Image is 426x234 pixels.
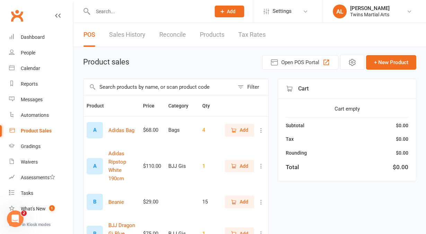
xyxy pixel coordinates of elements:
[21,206,46,211] div: What's New
[21,34,45,40] div: Dashboard
[234,79,268,95] button: Filter
[83,58,129,66] h1: Product sales
[159,23,186,47] a: Reconcile
[21,159,38,165] div: Waivers
[215,6,244,17] button: Add
[333,5,347,18] div: AL
[21,97,43,102] div: Messages
[396,122,408,129] div: $0.00
[281,58,319,67] span: Open POS Portal
[109,23,145,47] a: Sales History
[21,81,38,87] div: Reports
[225,124,254,136] button: Add
[9,92,73,107] a: Messages
[21,128,52,133] div: Product Sales
[273,3,292,19] span: Settings
[202,163,218,169] div: 1
[9,201,73,217] a: What's New1
[87,102,112,110] button: Product
[143,163,162,169] div: $110.00
[21,175,55,180] div: Assessments
[168,127,196,133] div: Bags
[202,103,218,109] span: Qty
[91,7,206,16] input: Search...
[87,103,112,109] span: Product
[350,5,390,11] div: [PERSON_NAME]
[247,83,259,91] div: Filter
[9,139,73,154] a: Gradings
[396,135,408,143] div: $0.00
[225,160,254,172] button: Add
[278,79,416,99] div: Cart
[393,163,408,172] div: $0.00
[286,122,304,129] div: Subtotal
[9,123,73,139] a: Product Sales
[9,29,73,45] a: Dashboard
[143,103,162,109] span: Price
[9,45,73,61] a: People
[202,102,218,110] button: Qty
[108,198,124,206] button: Beanie
[9,154,73,170] a: Waivers
[8,7,26,24] a: Clubworx
[286,135,294,143] div: Tax
[21,210,27,216] span: 2
[87,194,103,210] div: Set product image
[350,11,390,18] div: Twins Martial Arts
[168,103,196,109] span: Category
[286,163,299,172] div: Total
[9,76,73,92] a: Reports
[238,23,266,47] a: Tax Rates
[286,149,307,157] div: Rounding
[143,102,162,110] button: Price
[9,185,73,201] a: Tasks
[9,107,73,123] a: Automations
[21,66,40,71] div: Calendar
[108,126,134,135] button: Adidas Bag
[168,102,196,110] button: Category
[9,170,73,185] a: Assessments
[21,112,49,118] div: Automations
[366,55,416,70] button: + New Product
[168,163,196,169] div: BJJ Gis
[87,158,103,174] div: Set product image
[21,190,33,196] div: Tasks
[286,105,408,113] div: Cart empty
[202,127,218,133] div: 4
[225,196,254,208] button: Add
[143,127,162,133] div: $68.00
[108,149,137,183] button: Adidas Ripstop White 190cm
[200,23,224,47] a: Products
[262,55,338,70] button: Open POS Portal
[7,210,24,227] iframe: Intercom live chat
[83,23,95,47] a: POS
[21,50,35,55] div: People
[396,149,408,157] div: $0.00
[240,198,248,206] span: Add
[202,199,218,205] div: 15
[87,122,103,138] div: Set product image
[83,79,234,95] input: Search products by name, or scan product code
[227,9,236,14] span: Add
[240,162,248,170] span: Add
[21,144,41,149] div: Gradings
[240,126,248,134] span: Add
[49,205,55,211] span: 1
[143,199,162,205] div: $29.00
[9,61,73,76] a: Calendar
